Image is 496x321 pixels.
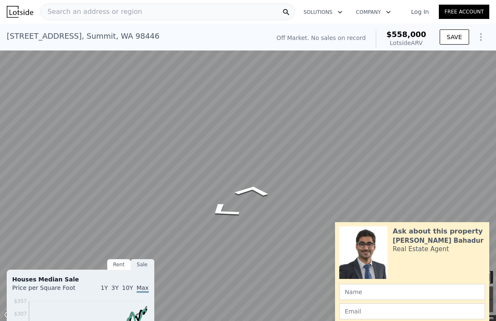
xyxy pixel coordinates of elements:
div: Lotside ARV [386,39,426,47]
div: Ask about this property [393,226,483,236]
input: Name [339,284,485,300]
div: Off Market. No sales on record [277,34,366,42]
span: Max [137,284,149,293]
a: Log In [401,8,439,16]
button: Company [349,5,398,20]
button: SAVE [440,29,469,45]
button: Show Options [472,29,489,45]
div: Houses Median Sale [12,275,149,284]
tspan: $307 [14,311,27,317]
div: [STREET_ADDRESS] , Summit , WA 98446 [7,30,160,42]
div: Rent [107,259,131,270]
button: Solutions [297,5,349,20]
tspan: $357 [14,298,27,304]
span: $558,000 [386,30,426,39]
path: Go South, 40th Ave E [224,182,280,199]
div: Sale [131,259,154,270]
span: 3Y [111,284,119,291]
span: 10Y [122,284,133,291]
span: 1Y [100,284,108,291]
img: Lotside [7,6,33,18]
path: Go Northeast, 101st St E [193,198,254,223]
div: [PERSON_NAME] Bahadur [393,236,483,245]
span: Search an address or region [41,7,142,17]
div: Price per Square Foot [12,284,80,297]
div: Real Estate Agent [393,245,449,253]
a: Free Account [439,5,489,19]
input: Email [339,303,485,319]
